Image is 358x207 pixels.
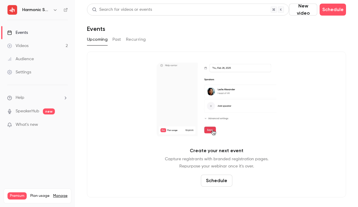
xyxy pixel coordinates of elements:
[16,122,38,128] span: What's new
[7,192,27,200] span: Premium
[16,95,24,101] span: Help
[7,30,28,36] div: Events
[53,194,67,198] a: Manage
[289,4,317,16] button: New video
[7,43,28,49] div: Videos
[61,122,68,128] iframe: Noticeable Trigger
[7,5,17,15] img: Harmonic Security
[30,194,49,198] span: Plan usage
[112,35,121,44] button: Past
[87,35,108,44] button: Upcoming
[7,69,31,75] div: Settings
[7,95,68,101] li: help-dropdown-opener
[190,147,243,154] p: Create your next event
[165,155,268,170] p: Capture registrants with branded registration pages. Repurpose your webinar once it's over.
[43,108,55,114] span: new
[92,7,152,13] div: Search for videos or events
[201,175,232,187] button: Schedule
[16,108,39,114] a: SpeakerHub
[126,35,146,44] button: Recurring
[22,7,50,13] h6: Harmonic Security
[320,4,346,16] button: Schedule
[87,25,105,32] h1: Events
[7,56,34,62] div: Audience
